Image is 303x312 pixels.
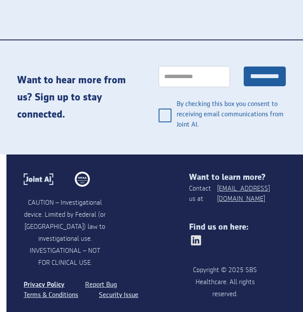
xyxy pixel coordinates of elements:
a: Security Issue [99,290,138,300]
a: Privacy Policy [24,280,64,290]
div: Contact us at [189,184,292,204]
div: CAUTION – Investigational device. Limited by Federal (or [GEOGRAPHIC_DATA]) law to investigationa... [24,197,106,269]
a: Terms & Conditions [24,290,78,300]
span: By checking this box you consent to receiving email communications from Joint AI. [177,94,286,135]
a: Report Bug [85,280,117,290]
form: general interest [159,58,286,137]
a: [EMAIL_ADDRESS][DOMAIN_NAME] [217,184,292,204]
div: Copyright © 2025 SBS Healthcare. All rights reserved. [189,264,261,300]
div: Want to hear more from us? Sign up to stay connected. [17,72,141,123]
div: Want to learn more? [189,172,266,184]
div: Find us on here: [189,221,248,233]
